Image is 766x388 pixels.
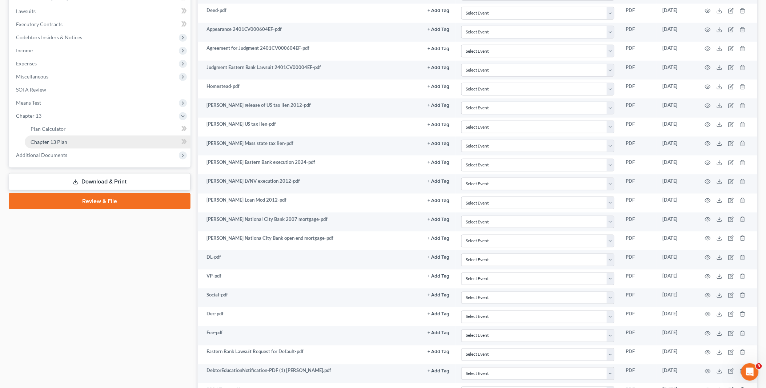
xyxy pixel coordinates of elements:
td: PDF [620,80,657,98]
a: + Add Tag [428,235,450,242]
td: [DATE] [657,42,696,61]
span: 3 [756,363,762,369]
td: PDF [620,288,657,307]
button: + Add Tag [428,312,450,317]
td: PDF [620,118,657,137]
td: PDF [620,194,657,213]
td: [DATE] [657,270,696,288]
span: Executory Contracts [16,21,63,27]
td: Judgment Eastern Bank Lawsuit 2401CV00004EF-pdf [198,61,422,80]
td: [PERSON_NAME] National City Bank 2007 mortgage-pdf [198,213,422,231]
td: PDF [620,213,657,231]
td: [DATE] [657,194,696,213]
span: Income [16,47,33,53]
a: Review & File [9,193,191,209]
span: Miscellaneous [16,73,48,80]
a: Plan Calculator [25,122,191,136]
span: Chapter 13 Plan [31,139,67,145]
a: SOFA Review [10,83,191,96]
td: [PERSON_NAME] Eastern Bank execution 2024-pdf [198,155,422,174]
button: + Add Tag [428,141,450,146]
td: [DATE] [657,23,696,42]
span: Plan Calculator [31,126,66,132]
td: Fee-pdf [198,326,422,345]
a: + Add Tag [428,367,450,374]
td: [DATE] [657,4,696,23]
button: + Add Tag [428,160,450,165]
a: + Add Tag [428,197,450,203]
td: [DATE] [657,288,696,307]
span: Additional Documents [16,152,67,158]
td: [DATE] [657,213,696,231]
td: [PERSON_NAME] Nationa City Bank open end mortgage-pdf [198,231,422,250]
td: PDF [620,4,657,23]
a: + Add Tag [428,254,450,260]
a: + Add Tag [428,64,450,71]
button: + Add Tag [428,65,450,70]
button: + Add Tag [428,198,450,203]
td: [DATE] [657,98,696,117]
button: + Add Tag [428,122,450,127]
button: + Add Tag [428,236,450,241]
span: Expenses [16,60,37,66]
a: + Add Tag [428,272,450,279]
td: [DATE] [657,326,696,345]
a: + Add Tag [428,45,450,52]
a: Download & Print [9,173,191,190]
a: + Add Tag [428,178,450,185]
a: + Add Tag [428,348,450,355]
button: + Add Tag [428,47,450,51]
a: + Add Tag [428,121,450,128]
td: PDF [620,155,657,174]
td: PDF [620,23,657,42]
td: [PERSON_NAME] Mass state tax lien-pdf [198,137,422,155]
button: + Add Tag [428,217,450,222]
td: [DATE] [657,118,696,137]
a: + Add Tag [428,311,450,318]
td: Deed-pdf [198,4,422,23]
a: + Add Tag [428,140,450,147]
td: PDF [620,61,657,80]
button: + Add Tag [428,255,450,260]
td: [DATE] [657,231,696,250]
a: Chapter 13 Plan [25,136,191,149]
td: Appearance 2401CV000604EF-pdf [198,23,422,42]
td: [DATE] [657,80,696,98]
td: PDF [620,270,657,288]
iframe: Intercom live chat [741,363,759,381]
span: SOFA Review [16,86,46,93]
td: PDF [620,174,657,193]
td: [DATE] [657,307,696,326]
td: DL-pdf [198,250,422,269]
button: + Add Tag [428,331,450,336]
span: Codebtors Insiders & Notices [16,34,82,40]
td: [DATE] [657,174,696,193]
td: Homestead-pdf [198,80,422,98]
button: + Add Tag [428,274,450,279]
td: [PERSON_NAME] US tax lien-pdf [198,118,422,137]
span: Lawsuits [16,8,36,14]
td: [DATE] [657,137,696,155]
td: Dec-pdf [198,307,422,326]
td: [DATE] [657,345,696,364]
button: + Add Tag [428,369,450,374]
a: Executory Contracts [10,18,191,31]
td: Social-pdf [198,288,422,307]
button: + Add Tag [428,293,450,298]
button: + Add Tag [428,27,450,32]
td: PDF [620,364,657,383]
a: + Add Tag [428,292,450,299]
button: + Add Tag [428,103,450,108]
button: + Add Tag [428,350,450,355]
td: PDF [620,42,657,61]
a: + Add Tag [428,102,450,109]
td: [DATE] [657,364,696,383]
td: [PERSON_NAME] Loan Mod 2012-pdf [198,194,422,213]
span: Means Test [16,100,41,106]
td: PDF [620,345,657,364]
td: PDF [620,98,657,117]
td: [DATE] [657,250,696,269]
td: PDF [620,307,657,326]
td: [PERSON_NAME] release of US tax lien 2012-pdf [198,98,422,117]
a: + Add Tag [428,330,450,336]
